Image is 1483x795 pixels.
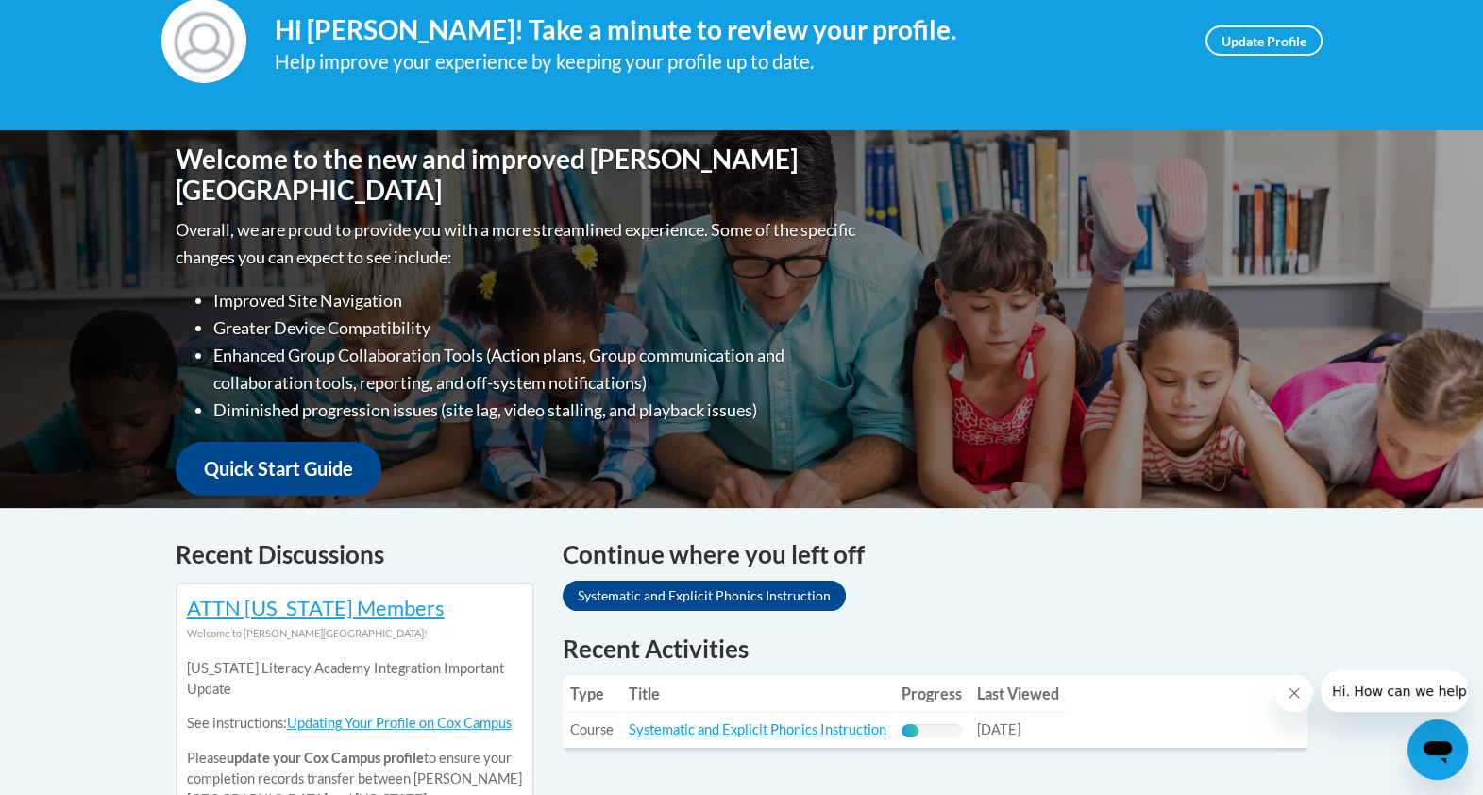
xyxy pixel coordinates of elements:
a: ATTN [US_STATE] Members [187,595,445,620]
a: Updating Your Profile on Cox Campus [287,715,512,731]
iframe: Message from company [1321,670,1468,712]
a: Quick Start Guide [176,442,381,496]
h4: Continue where you left off [563,536,1308,573]
iframe: Button to launch messaging window [1407,719,1468,780]
th: Last Viewed [969,675,1067,713]
th: Title [621,675,894,713]
b: update your Cox Campus profile [227,750,424,766]
th: Progress [894,675,969,713]
li: Improved Site Navigation [213,287,860,314]
th: Type [563,675,621,713]
span: [DATE] [977,721,1020,737]
li: Diminished progression issues (site lag, video stalling, and playback issues) [213,397,860,424]
span: Course [570,721,614,737]
a: Systematic and Explicit Phonics Instruction [563,581,846,611]
li: Enhanced Group Collaboration Tools (Action plans, Group communication and collaboration tools, re... [213,342,860,397]
a: Update Profile [1205,25,1323,56]
p: See instructions: [187,713,523,734]
p: Overall, we are proud to provide you with a more streamlined experience. Some of the specific cha... [176,216,860,271]
iframe: Close message [1275,674,1313,712]
a: Systematic and Explicit Phonics Instruction [629,721,886,737]
h1: Recent Activities [563,632,1308,666]
span: Hi. How can we help? [11,13,153,28]
div: Help improve your experience by keeping your profile up to date. [275,46,1177,77]
h4: Hi [PERSON_NAME]! Take a minute to review your profile. [275,14,1177,46]
h1: Welcome to the new and improved [PERSON_NAME][GEOGRAPHIC_DATA] [176,144,860,207]
div: Welcome to [PERSON_NAME][GEOGRAPHIC_DATA]! [187,623,523,644]
li: Greater Device Compatibility [213,314,860,342]
p: [US_STATE] Literacy Academy Integration Important Update [187,658,523,700]
div: Progress, % [902,724,919,737]
h4: Recent Discussions [176,536,534,573]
